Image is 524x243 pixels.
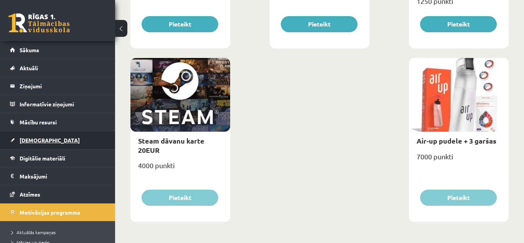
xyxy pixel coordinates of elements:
div: 4000 punkti [130,159,230,178]
a: Motivācijas programma [10,203,105,221]
a: Mācību resursi [10,113,105,131]
span: [DEMOGRAPHIC_DATA] [20,137,80,144]
button: Pieteikt [281,16,358,32]
a: Sākums [10,41,105,59]
button: Pieteikt [420,190,497,206]
span: Sākums [20,46,39,53]
legend: Ziņojumi [20,77,105,95]
legend: Maksājumi [20,167,105,185]
a: Aktuālās kampaņas [12,229,107,236]
a: Maksājumi [10,167,105,185]
a: Air-up pudele + 3 garšas [417,136,496,145]
button: Pieteikt [142,16,218,32]
span: Aktuāli [20,64,38,71]
span: Digitālie materiāli [20,155,65,162]
div: 7000 punkti [409,150,509,169]
button: Pieteikt [420,16,497,32]
a: Rīgas 1. Tālmācības vidusskola [8,13,70,33]
a: Ziņojumi [10,77,105,95]
span: Mācību resursi [20,119,57,126]
a: Steam dāvanu karte 20EUR [138,136,204,154]
a: Atzīmes [10,185,105,203]
span: Motivācijas programma [20,209,80,216]
legend: Informatīvie ziņojumi [20,95,105,113]
span: Aktuālās kampaņas [12,229,56,235]
button: Pieteikt [142,190,218,206]
a: Informatīvie ziņojumi [10,95,105,113]
span: Atzīmes [20,191,40,198]
a: Digitālie materiāli [10,149,105,167]
a: Aktuāli [10,59,105,77]
a: [DEMOGRAPHIC_DATA] [10,131,105,149]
